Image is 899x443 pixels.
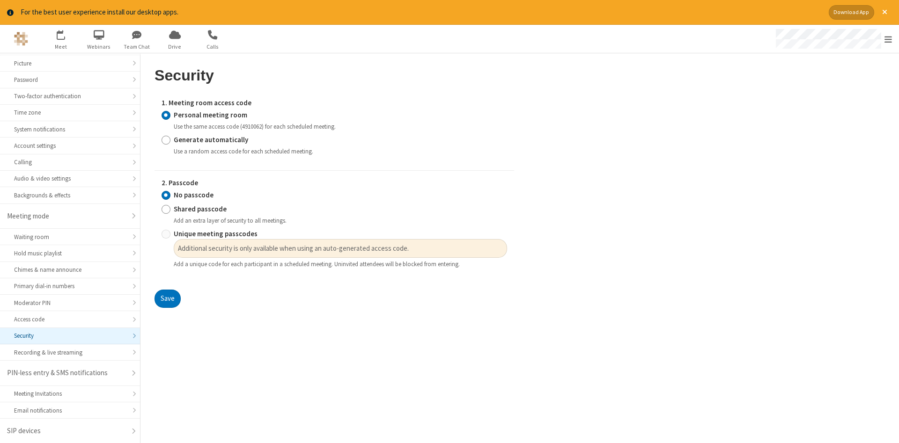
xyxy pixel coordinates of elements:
div: Meeting Invitations [14,389,126,398]
strong: Personal meeting room [174,110,247,119]
strong: No passcode [174,190,214,199]
span: Team Chat [119,43,155,51]
div: Open menu [767,25,899,53]
div: Add an extra layer of security to all meetings. [174,216,507,225]
div: Moderator PIN [14,298,126,307]
div: PIN-less entry & SMS notifications [7,368,126,378]
span: Drive [157,43,192,51]
h2: Security [155,67,514,84]
div: For the best user experience install our desktop apps. [21,7,822,18]
div: System notifications [14,125,126,134]
div: Account settings [14,141,126,150]
div: Meeting mode [7,211,126,222]
div: Recording & live streaming [14,348,126,357]
div: Hold music playlist [14,249,126,258]
div: Calling [14,158,126,167]
label: 2. Passcode [162,178,507,189]
div: Chimes & name announce [14,265,126,274]
div: Add a unique code for each participant in a scheduled meeting. Uninvited attendees will be blocke... [174,260,507,269]
div: Audio & video settings [14,174,126,183]
div: Time zone [14,108,126,117]
button: Save [155,290,181,308]
span: Calls [195,43,230,51]
div: Email notifications [14,406,126,415]
label: 1. Meeting room access code [162,98,507,109]
strong: Shared passcode [174,204,227,213]
button: Download App [829,5,874,20]
strong: Generate automatically [174,135,248,144]
div: Access code [14,315,126,324]
div: Use a random access code for each scheduled meeting. [174,147,507,156]
div: SIP devices [7,426,126,436]
div: Picture [14,59,126,68]
div: Password [14,75,126,84]
img: QA Selenium DO NOT DELETE OR CHANGE [14,32,28,46]
div: 1 [63,30,69,37]
div: Two-factor authentication [14,92,126,101]
div: Primary dial-in numbers [14,282,126,290]
div: Use the same access code (4910062) for each scheduled meeting. [174,122,507,131]
div: Backgrounds & effects [14,191,126,200]
span: Webinars [81,43,117,51]
strong: Unique meeting passcodes [174,229,258,238]
div: Waiting room [14,232,126,241]
span: Meet [44,43,79,51]
span: Additional security is only available when using an auto-generated access code. [178,243,503,254]
button: Close alert [877,5,892,20]
button: Logo [3,25,38,53]
div: Security [14,331,126,340]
